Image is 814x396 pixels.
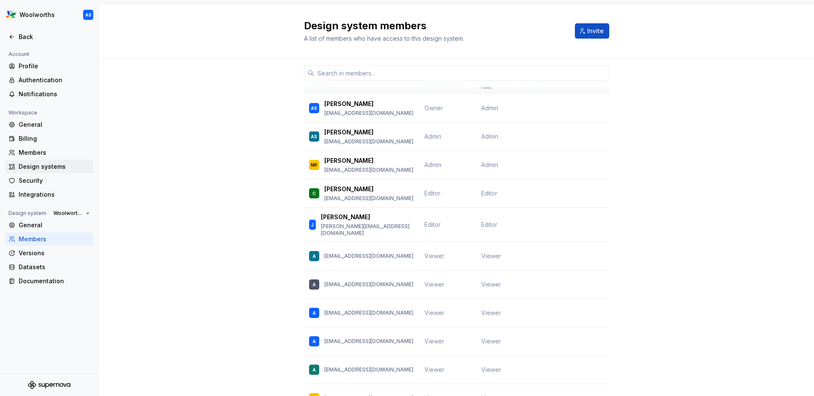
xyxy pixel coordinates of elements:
p: [EMAIL_ADDRESS][DOMAIN_NAME] [324,167,413,173]
a: General [5,218,93,232]
div: J [311,220,314,229]
div: A [312,252,316,260]
div: Integrations [19,190,90,199]
span: Editor [424,221,440,228]
span: Viewer [424,281,444,288]
div: C [312,189,316,198]
div: Design system [5,208,50,218]
span: Viewer [481,280,501,289]
span: Woolworths [53,210,83,217]
span: Invite [587,27,604,35]
div: Workspace [5,108,41,118]
span: Owner [424,104,443,112]
span: Viewer [481,337,501,346]
p: [PERSON_NAME] [324,128,374,137]
div: Members [19,235,90,243]
div: Profile [19,62,90,70]
p: [EMAIL_ADDRESS][DOMAIN_NAME] [324,338,413,345]
span: Editor [481,189,497,198]
p: [EMAIL_ADDRESS][DOMAIN_NAME] [324,366,413,373]
a: Authentication [5,73,93,87]
p: [EMAIL_ADDRESS][DOMAIN_NAME] [324,195,413,202]
span: Viewer [424,337,444,345]
div: Notifications [19,90,90,98]
img: 551ca721-6c59-42a7-accd-e26345b0b9d6.png [6,10,16,20]
p: [PERSON_NAME] [321,213,370,221]
span: Admin [424,133,441,140]
p: [EMAIL_ADDRESS][DOMAIN_NAME] [324,281,413,288]
span: Editor [481,220,497,229]
a: Back [5,30,93,44]
div: MF [311,161,318,169]
div: AS [311,132,317,141]
span: Admin [481,161,498,169]
span: Admin [481,132,498,141]
div: Documentation [19,277,90,285]
div: Design systems [19,162,90,171]
div: Security [19,176,90,185]
span: Editor [424,190,440,197]
div: Back [19,33,90,41]
div: General [19,120,90,129]
a: Members [5,146,93,159]
div: Versions [19,249,90,257]
a: Members [5,232,93,246]
button: Invite [575,23,609,39]
p: [EMAIL_ADDRESS][DOMAIN_NAME] [324,310,413,316]
a: Datasets [5,260,93,274]
span: Viewer [481,365,501,374]
div: AS [85,11,92,18]
div: AS [311,104,317,112]
div: Datasets [19,263,90,271]
div: Woolworths [20,11,55,19]
div: A [312,365,316,374]
a: Profile [5,59,93,73]
p: [PERSON_NAME] [324,100,374,108]
a: Integrations [5,188,93,201]
p: [EMAIL_ADDRESS][DOMAIN_NAME] [324,110,413,117]
div: A [312,337,316,346]
div: Members [19,148,90,157]
div: Account [5,49,33,59]
div: A [312,280,316,289]
p: [PERSON_NAME] [324,156,374,165]
a: Security [5,174,93,187]
span: Admin [424,161,441,168]
input: Search in members... [314,65,609,81]
span: Viewer [424,309,444,316]
span: Viewer [481,309,501,317]
div: A [312,309,316,317]
a: Versions [5,246,93,260]
p: [EMAIL_ADDRESS][DOMAIN_NAME] [324,253,413,259]
a: Billing [5,132,93,145]
span: A list of members who have access to this design system. [304,35,464,42]
div: General [19,221,90,229]
a: Design systems [5,160,93,173]
div: Authentication [19,76,90,84]
p: [PERSON_NAME][EMAIL_ADDRESS][DOMAIN_NAME] [321,223,414,237]
span: Viewer [481,252,501,260]
p: [PERSON_NAME] [324,185,374,193]
button: WoolworthsAS [2,6,97,24]
svg: Supernova Logo [28,381,70,389]
h2: Design system members [304,19,565,33]
span: Viewer [424,252,444,259]
a: General [5,118,93,131]
span: Viewer [424,366,444,373]
span: Admin [481,104,498,112]
p: [EMAIL_ADDRESS][DOMAIN_NAME] [324,138,413,145]
a: Notifications [5,87,93,101]
a: Documentation [5,274,93,288]
div: Billing [19,134,90,143]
